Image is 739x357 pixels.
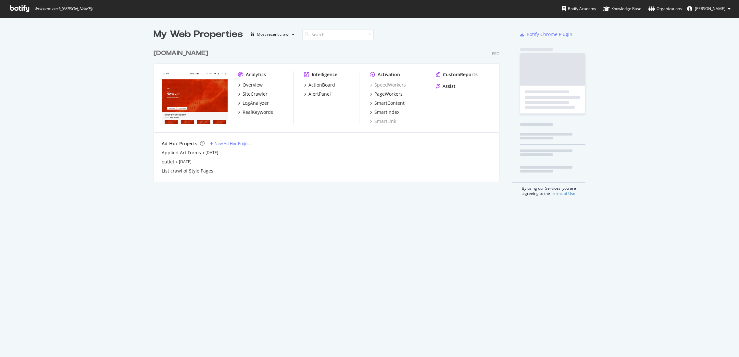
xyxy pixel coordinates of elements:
[238,109,273,115] a: RealKeywords
[603,6,641,12] div: Knowledge Base
[162,71,228,124] img: www.g-star.com
[492,51,499,56] div: Pro
[308,91,331,97] div: AlertPanel
[436,71,478,78] a: CustomReports
[304,82,335,88] a: ActionBoard
[238,91,268,97] a: SiteCrawler
[154,49,211,58] a: [DOMAIN_NAME]
[154,28,243,41] div: My Web Properties
[648,6,682,12] div: Organizations
[210,141,251,146] a: New Ad-Hoc Project
[512,182,585,196] div: By using our Services, you are agreeing to the
[34,6,93,11] span: Welcome back, [PERSON_NAME] !
[154,41,505,182] div: grid
[246,71,266,78] div: Analytics
[308,82,335,88] div: ActionBoard
[695,6,725,11] span: Nadine Kraegeloh
[443,71,478,78] div: CustomReports
[302,29,374,40] input: Search
[378,71,400,78] div: Activation
[370,100,405,106] a: SmartContent
[370,82,406,88] a: SpeedWorkers
[312,71,337,78] div: Intelligence
[243,82,263,88] div: Overview
[162,149,201,156] a: Applied Art Forms
[179,159,192,164] a: [DATE]
[370,109,399,115] a: SmartIndex
[243,100,269,106] div: LogAnalyzer
[215,141,251,146] div: New Ad-Hoc Project
[527,31,572,38] div: Botify Chrome Plugin
[443,83,456,89] div: Assist
[238,100,269,106] a: LogAnalyzer
[374,109,399,115] div: SmartIndex
[304,91,331,97] a: AlertPanel
[238,82,263,88] a: Overview
[520,31,572,38] a: Botify Chrome Plugin
[374,91,403,97] div: PageWorkers
[682,4,736,14] button: [PERSON_NAME]
[562,6,596,12] div: Botify Academy
[243,109,273,115] div: RealKeywords
[206,150,218,155] a: [DATE]
[374,100,405,106] div: SmartContent
[248,29,297,40] button: Most recent crawl
[370,118,396,125] a: SmartLink
[436,83,456,89] a: Assist
[162,168,213,174] a: List crawl of Style Pages
[162,140,197,147] div: Ad-Hoc Projects
[257,32,289,36] div: Most recent crawl
[162,159,174,165] a: outlet
[154,49,208,58] div: [DOMAIN_NAME]
[243,91,268,97] div: SiteCrawler
[370,91,403,97] a: PageWorkers
[551,191,575,196] a: Terms of Use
